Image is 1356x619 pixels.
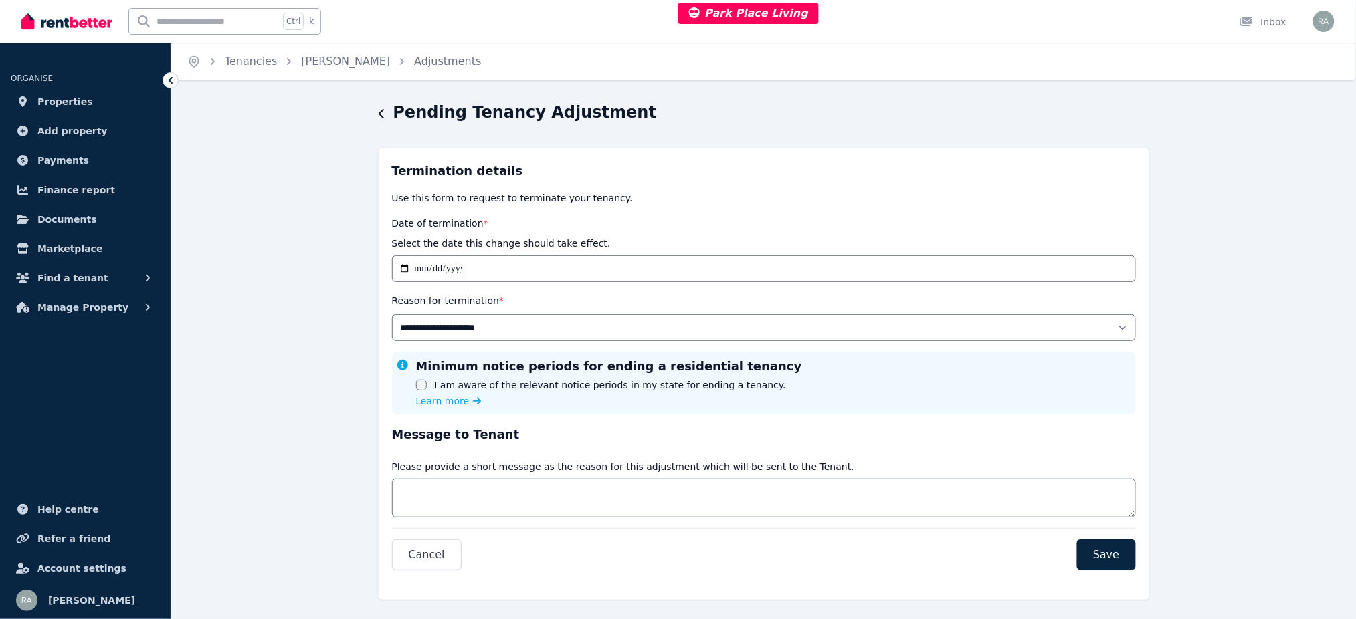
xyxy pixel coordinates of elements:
div: Inbox [1240,15,1286,29]
h3: Minimum notice periods for ending a residential tenancy [416,357,802,376]
a: Payments [11,147,160,174]
span: Add property [37,123,108,139]
img: Rochelle Alvarez [16,590,37,611]
span: Find a tenant [37,270,108,286]
a: Refer a friend [11,525,160,552]
a: Properties [11,88,160,115]
button: Find a tenant [11,265,160,291]
span: Properties [37,94,93,110]
h1: Pending Tenancy Adjustment [393,102,657,123]
a: Adjustments [414,55,481,68]
span: Marketplace [37,241,102,257]
span: Learn more [416,394,470,408]
span: Save [1093,547,1119,563]
p: Please provide a short message as the reason for this adjustment which will be sent to the Tenant. [392,460,855,473]
span: Payments [37,152,89,168]
span: k [309,16,314,27]
span: Manage Property [37,299,128,316]
a: Documents [11,206,160,233]
nav: Breadcrumb [171,43,498,80]
a: Learn more [416,394,482,408]
label: Reason for termination [392,295,504,306]
a: [PERSON_NAME] [301,55,390,68]
a: Tenancies [225,55,277,68]
p: Use this form to request to terminate your tenancy. [392,191,1136,205]
a: Add property [11,118,160,144]
span: Park Place Living [689,7,809,19]
span: Refer a friend [37,531,110,547]
button: Save [1077,539,1135,570]
p: Select the date this change should take effect. [392,237,611,250]
span: [PERSON_NAME] [48,592,135,608]
a: Account settings [11,555,160,582]
span: Account settings [37,560,126,576]
span: Help centre [37,501,99,517]
img: RentBetter [21,11,112,31]
span: Documents [37,211,97,227]
a: Finance report [11,176,160,203]
h3: Message to Tenant [392,425,1136,444]
span: Ctrl [283,13,304,30]
label: Date of termination [392,218,488,229]
img: Rochelle Alvarez [1313,11,1335,32]
span: ORGANISE [11,74,53,83]
a: Help centre [11,496,160,523]
label: I am aware of the relevant notice periods in my state for ending a tenancy. [435,378,786,392]
span: Finance report [37,182,115,198]
h3: Termination details [392,162,1136,180]
a: Marketplace [11,235,160,262]
button: Cancel [392,539,462,570]
button: Manage Property [11,294,160,321]
span: Cancel [409,547,445,563]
